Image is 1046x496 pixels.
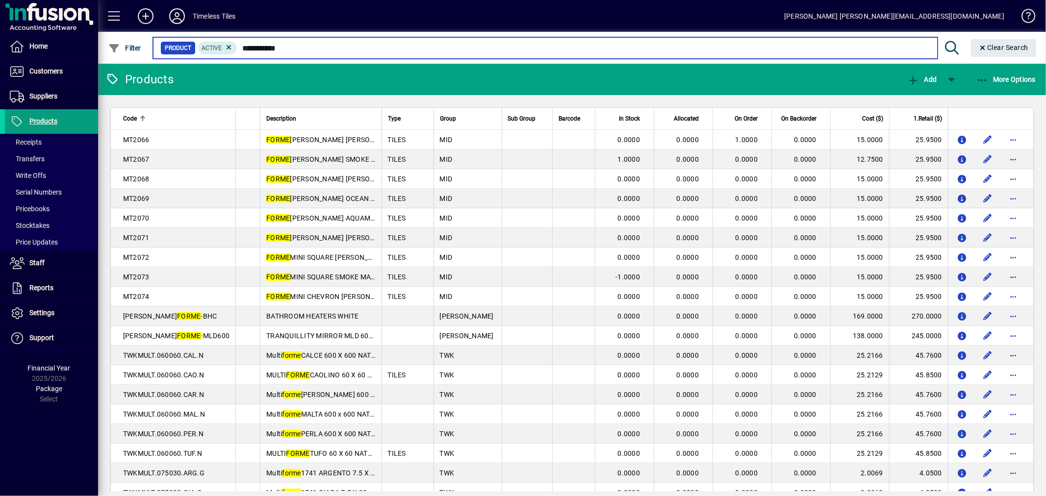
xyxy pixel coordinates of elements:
[440,449,455,457] span: TWK
[165,43,191,53] span: Product
[266,155,477,163] span: [PERSON_NAME] SMOKE [PERSON_NAME] 297x305 - sheet
[440,273,453,281] span: MID
[440,332,494,340] span: [PERSON_NAME]
[736,351,758,359] span: 0.0000
[794,136,817,144] span: 0.0000
[193,8,235,24] div: Timeless Tiles
[889,169,948,189] td: 25.9500
[1005,171,1021,187] button: More options
[10,222,50,229] span: Stocktakes
[736,253,758,261] span: 0.0000
[736,155,758,163] span: 0.0000
[618,371,640,379] span: 0.0000
[980,465,995,481] button: Edit
[282,351,301,359] em: forme
[10,155,45,163] span: Transfers
[388,234,406,242] span: TILES
[674,113,699,124] span: Allocated
[980,308,995,324] button: Edit
[29,92,57,100] span: Suppliers
[559,113,580,124] span: Barcode
[440,136,453,144] span: MID
[618,332,640,340] span: 0.0000
[388,273,406,281] span: TILES
[5,200,98,217] a: Pricebooks
[889,346,948,365] td: 45.7600
[440,391,455,398] span: TWK
[889,130,948,149] td: 25.9500
[980,446,995,461] button: Edit
[123,113,137,124] span: Code
[1005,367,1021,383] button: More options
[677,410,699,418] span: 0.0000
[266,253,290,261] em: FORME
[28,364,71,372] span: Financial Year
[266,175,452,183] span: [PERSON_NAME] [PERSON_NAME] 297x305 - sheet
[677,430,699,438] span: 0.0000
[736,234,758,242] span: 0.0000
[266,351,455,359] span: Multi CALCE 600 X 600 NATURAL RECTIFIED = PIECES
[781,113,816,124] span: On Backorder
[282,410,301,418] em: forme
[980,151,995,167] button: Edit
[794,312,817,320] span: 0.0000
[388,214,406,222] span: TILES
[980,289,995,304] button: Edit
[618,449,640,457] span: 0.0000
[1005,387,1021,402] button: More options
[1005,191,1021,206] button: More options
[130,7,161,25] button: Add
[266,253,441,261] span: MINI SQUARE [PERSON_NAME] 308x308 - sheet
[794,273,817,281] span: 0.0000
[123,449,202,457] span: TWKMULT.060060.TUF.N
[677,273,699,281] span: 0.0000
[677,195,699,202] span: 0.0000
[1005,132,1021,148] button: More options
[282,430,301,438] em: forme
[29,284,53,292] span: Reports
[980,191,995,206] button: Edit
[794,391,817,398] span: 0.0000
[123,391,204,398] span: TWKMULT.060060.CAR.N
[736,214,758,222] span: 0.0000
[794,293,817,300] span: 0.0000
[106,39,144,57] button: Filter
[29,67,63,75] span: Customers
[266,273,290,281] em: FORME
[388,136,406,144] span: TILES
[282,391,301,398] em: forme
[123,371,204,379] span: TWKMULT.060060.CAO.N
[1005,289,1021,304] button: More options
[971,39,1037,57] button: Clear
[440,293,453,300] span: MID
[10,238,58,246] span: Price Updates
[1005,465,1021,481] button: More options
[123,430,204,438] span: TWKMULT.060060.PER.N
[862,113,883,124] span: Cost ($)
[5,276,98,300] a: Reports
[5,34,98,59] a: Home
[266,469,446,477] span: Multi 1741 ARGENTO 7.5 X 300cm GLOSS = PIECES
[794,253,817,261] span: 0.0000
[1005,406,1021,422] button: More options
[980,406,995,422] button: Edit
[266,312,359,320] span: BATHROOM HEATERS WHITE
[5,326,98,350] a: Support
[794,214,817,222] span: 0.0000
[736,312,758,320] span: 0.0000
[202,45,222,51] span: Active
[1005,230,1021,246] button: More options
[830,287,889,306] td: 15.0000
[830,267,889,287] td: 15.0000
[618,175,640,183] span: 0.0000
[980,328,995,344] button: Edit
[29,42,48,50] span: Home
[266,293,447,300] span: MINI CHEVRON [PERSON_NAME] 308x308 - sheet
[618,195,640,202] span: 0.0000
[286,449,310,457] em: FORME
[889,424,948,444] td: 45.7600
[618,410,640,418] span: 0.0000
[601,113,649,124] div: In Stock
[784,8,1004,24] div: [PERSON_NAME] [PERSON_NAME][EMAIL_ADDRESS][DOMAIN_NAME]
[266,136,290,144] em: FORME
